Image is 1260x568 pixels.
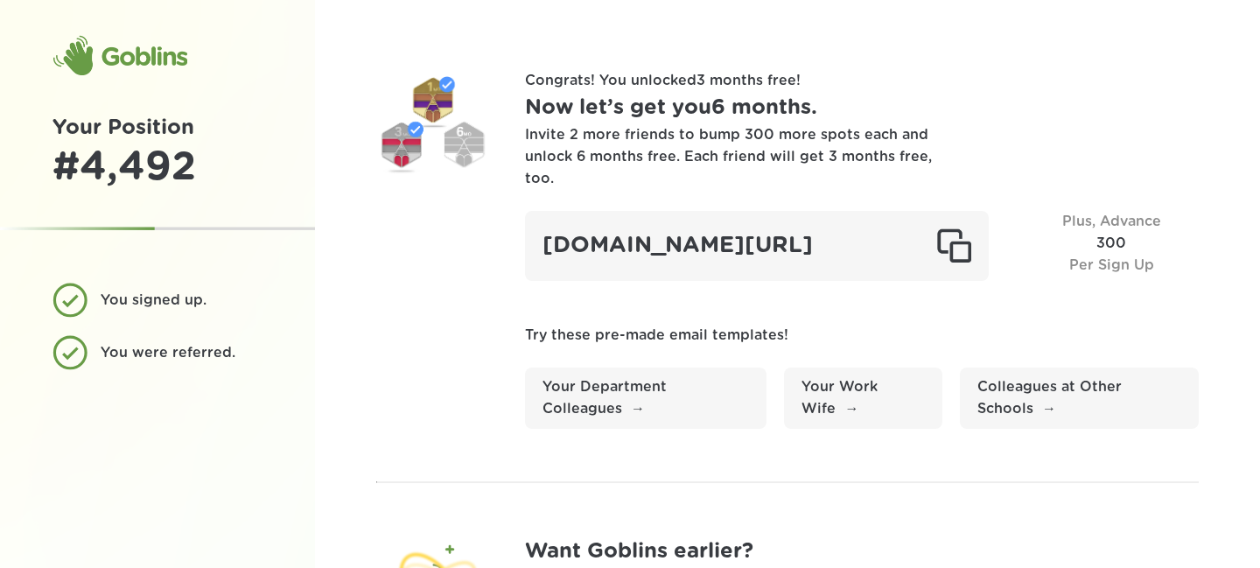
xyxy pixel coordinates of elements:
h1: Want Goblins earlier? [525,536,1199,568]
span: Per Sign Up [1069,258,1154,272]
a: Your Department Colleagues [525,368,766,429]
a: Colleagues at Other Schools [960,368,1199,429]
a: Your Work Wife [784,368,942,429]
h1: Now let’s get you 6 months . [525,92,1199,124]
span: Plus, Advance [1062,214,1161,228]
div: You signed up. [101,290,249,312]
p: Congrats! You unlocked 3 months free ! [525,70,1199,92]
div: # 4,492 [52,144,262,192]
div: You were referred. [101,342,249,364]
div: [DOMAIN_NAME][URL] [525,211,989,281]
h1: Your Position [52,112,262,144]
div: Invite 2 more friends to bump 300 more spots each and unlock 6 months free. Each friend will get ... [525,124,962,189]
p: Try these pre-made email templates! [525,325,1199,347]
div: Goblins [52,35,187,77]
div: 300 [1024,211,1199,281]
